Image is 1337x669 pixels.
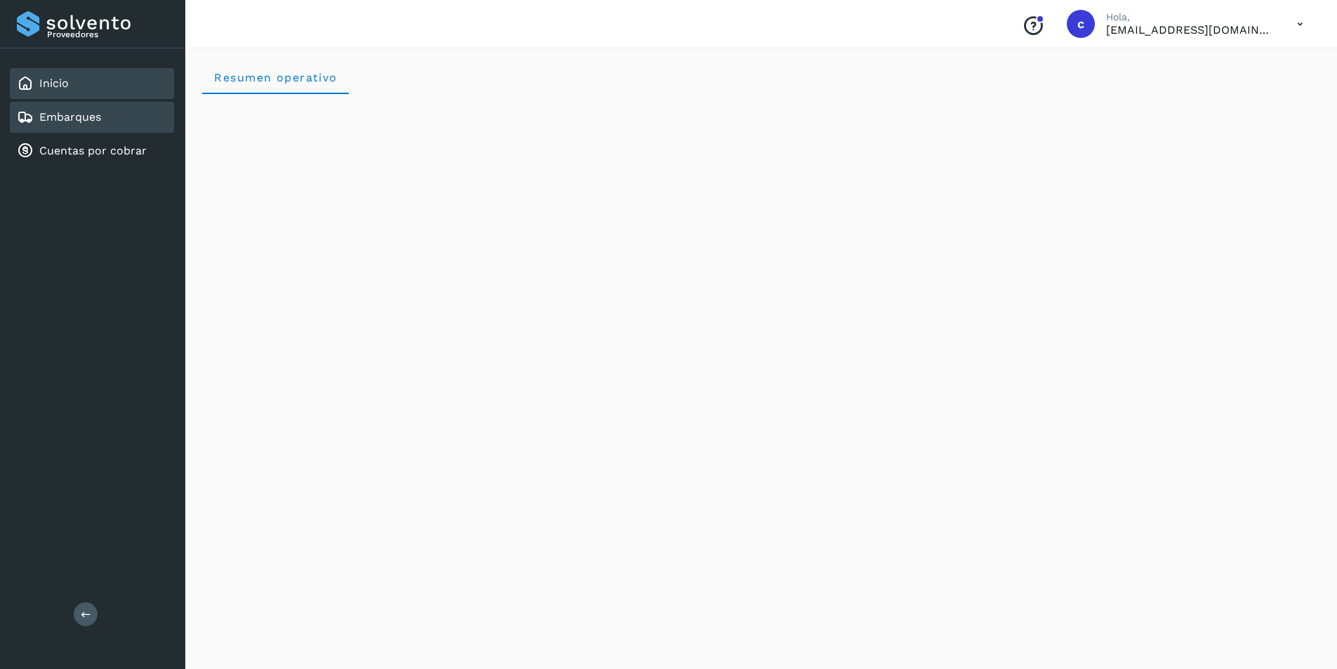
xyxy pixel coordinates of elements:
[39,110,101,124] a: Embarques
[10,68,174,99] div: Inicio
[1106,23,1275,37] p: carlosvazqueztgc@gmail.com
[47,29,168,39] p: Proveedores
[1106,11,1275,23] p: Hola,
[213,71,338,84] span: Resumen operativo
[10,102,174,133] div: Embarques
[39,77,69,90] a: Inicio
[39,144,147,157] a: Cuentas por cobrar
[10,135,174,166] div: Cuentas por cobrar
